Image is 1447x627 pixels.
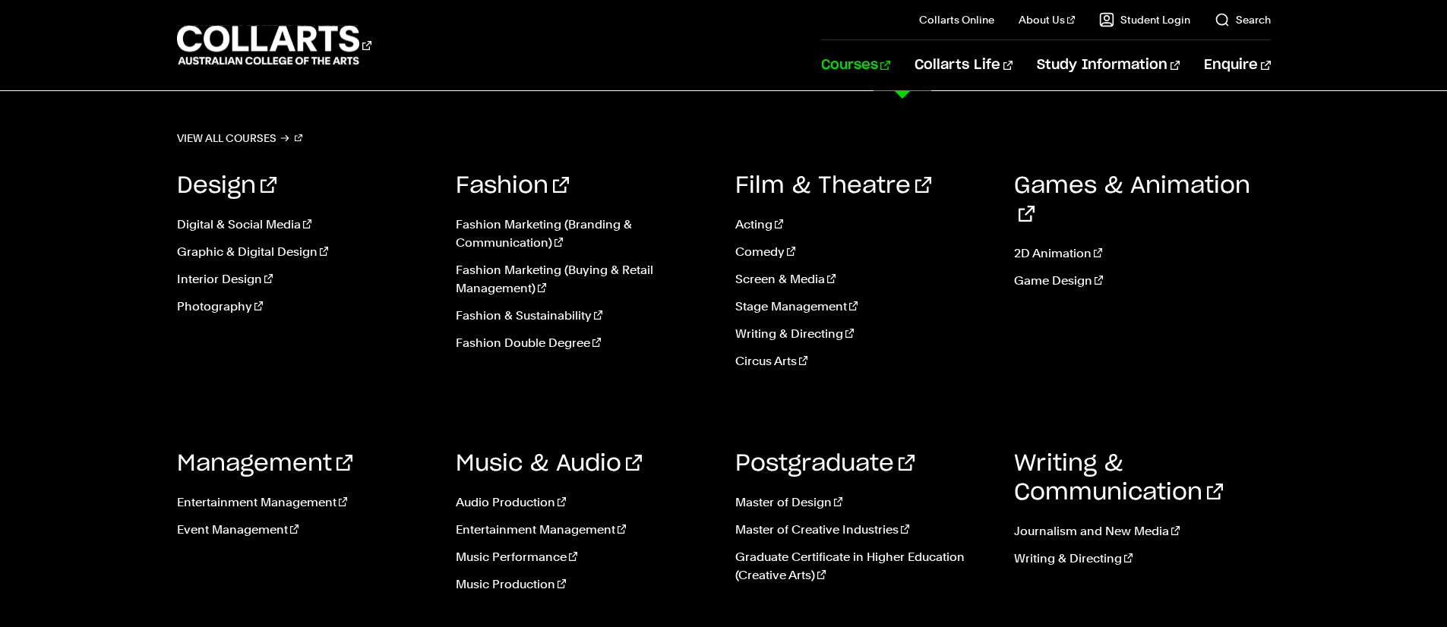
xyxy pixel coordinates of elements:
[177,243,434,261] a: Graphic & Digital Design
[1014,452,1223,504] a: Writing & Communication
[735,521,992,539] a: Master of Creative Industries
[915,40,1013,90] a: Collarts Life
[177,24,371,67] div: Go to homepage
[456,334,712,352] a: Fashion Double Degree
[177,216,434,234] a: Digital & Social Media
[1014,175,1250,226] a: Games & Animation
[177,270,434,288] a: Interior Design
[735,325,992,343] a: Writing & Directing
[735,270,992,288] a: Screen & Media
[456,216,712,252] a: Fashion Marketing (Branding & Communication)
[735,243,992,261] a: Comedy
[1014,522,1271,540] a: Journalism and New Media
[1204,40,1270,90] a: Enquire
[735,298,992,316] a: Stage Management
[456,452,642,475] a: Music & Audio
[1037,40,1180,90] a: Study Information
[735,216,992,234] a: Acting
[1215,12,1271,27] a: Search
[735,352,992,370] a: Circus Arts
[456,493,712,512] a: Audio Production
[1014,272,1271,290] a: Game Design
[177,175,276,197] a: Design
[735,175,931,197] a: Film & Theatre
[735,493,992,512] a: Master of Design
[456,521,712,539] a: Entertainment Management
[735,548,992,584] a: Graduate Certificate in Higher Education (Creative Arts)
[735,452,915,475] a: Postgraduate
[1014,550,1271,568] a: Writing & Directing
[456,307,712,325] a: Fashion & Sustainability
[456,548,712,566] a: Music Performance
[456,575,712,594] a: Music Production
[1014,244,1271,263] a: 2D Animation
[456,175,569,197] a: Fashion
[177,128,303,149] a: View all courses
[177,493,434,512] a: Entertainment Management
[177,521,434,539] a: Event Management
[177,452,352,475] a: Management
[821,40,890,90] a: Courses
[456,261,712,298] a: Fashion Marketing (Buying & Retail Management)
[1099,12,1190,27] a: Student Login
[919,12,994,27] a: Collarts Online
[177,298,434,316] a: Photography
[1019,12,1075,27] a: About Us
